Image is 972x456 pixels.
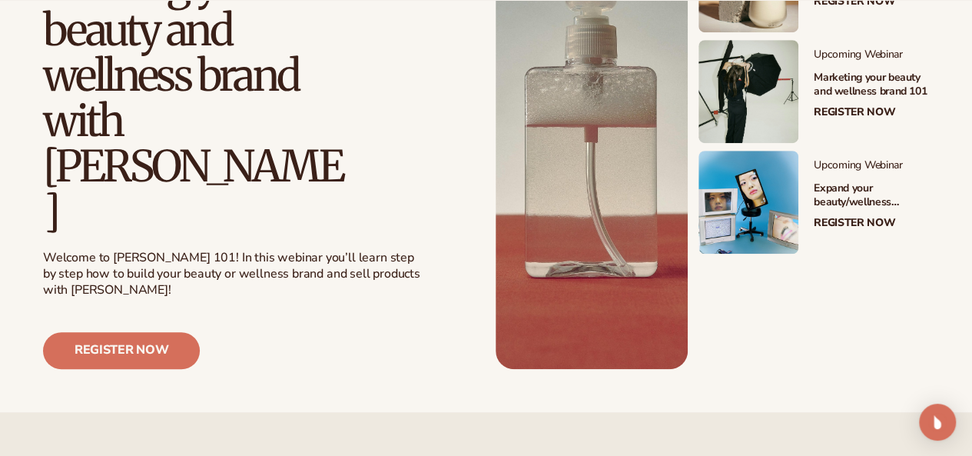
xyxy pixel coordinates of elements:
[814,181,929,209] h3: Expand your beauty/wellness business
[814,159,929,172] span: Upcoming Webinar
[814,106,895,119] a: Register Now
[43,250,423,298] div: Welcome to [PERSON_NAME] 101! In this webinar you’ll learn step by step how to build your beauty ...
[43,332,200,369] a: Register now
[814,217,895,230] a: Register Now
[814,71,929,98] h3: Marketing your beauty and wellness brand 101
[919,404,956,441] div: Open Intercom Messenger
[814,48,929,62] span: Upcoming Webinar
